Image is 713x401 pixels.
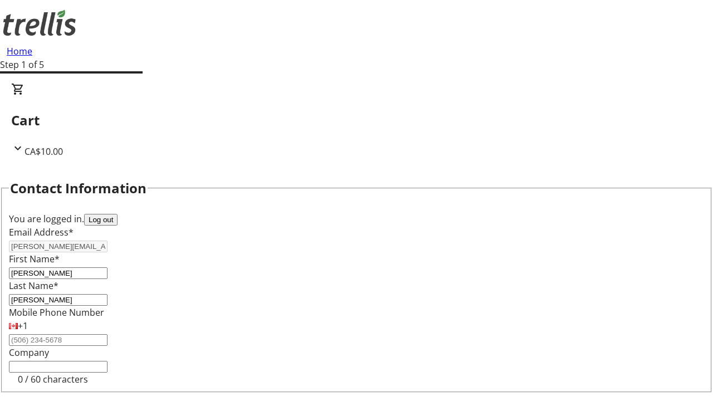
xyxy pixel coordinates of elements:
div: CartCA$10.00 [11,82,702,158]
div: You are logged in. [9,212,704,226]
h2: Cart [11,110,702,130]
span: CA$10.00 [25,145,63,158]
label: Mobile Phone Number [9,306,104,319]
label: Email Address* [9,226,74,238]
tr-character-limit: 0 / 60 characters [18,373,88,385]
input: (506) 234-5678 [9,334,108,346]
label: Last Name* [9,280,58,292]
button: Log out [84,214,118,226]
h2: Contact Information [10,178,146,198]
label: Company [9,346,49,359]
label: First Name* [9,253,60,265]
